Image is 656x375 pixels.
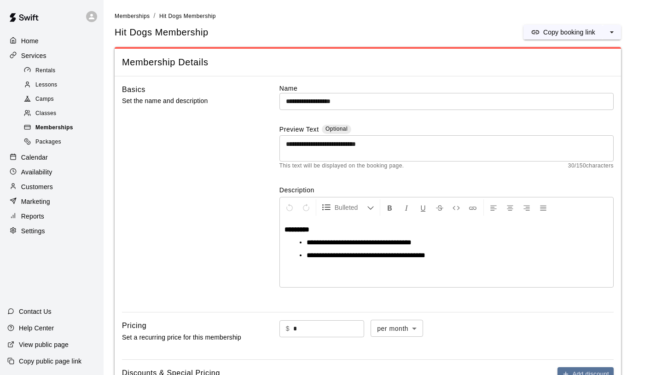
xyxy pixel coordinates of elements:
label: Description [279,185,614,195]
span: Classes [35,109,56,118]
div: Packages [22,136,100,149]
button: Undo [282,199,297,216]
span: Camps [35,95,54,104]
a: Memberships [115,12,150,19]
h6: Pricing [122,320,146,332]
a: Services [7,49,96,63]
span: This text will be displayed on the booking page. [279,162,404,171]
p: Marketing [21,197,50,206]
span: Optional [325,126,348,132]
a: Availability [7,165,96,179]
p: Set a recurring price for this membership [122,332,250,343]
p: Customers [21,182,53,191]
nav: breadcrumb [115,11,645,21]
span: Membership Details [122,56,614,69]
button: Format Strikethrough [432,199,447,216]
a: Packages [22,135,104,150]
button: Format Italics [399,199,414,216]
button: Format Bold [382,199,398,216]
button: select merge strategy [603,25,621,40]
button: Copy booking link [523,25,603,40]
li: / [153,11,155,21]
a: Lessons [22,78,104,92]
p: Services [21,51,46,60]
div: Memberships [22,121,100,134]
p: Settings [21,226,45,236]
button: Justify Align [535,199,551,216]
p: Home [21,36,39,46]
div: Lessons [22,79,100,92]
p: View public page [19,340,69,349]
p: $ [286,324,290,334]
span: Hit Dogs Membership [115,26,209,39]
a: Calendar [7,150,96,164]
button: Format Underline [415,199,431,216]
a: Classes [22,107,104,121]
a: Home [7,34,96,48]
h6: Basics [122,84,145,96]
a: Settings [7,224,96,238]
a: Memberships [22,121,104,135]
a: Rentals [22,63,104,78]
div: Rentals [22,64,100,77]
button: Redo [298,199,314,216]
span: Rentals [35,66,56,75]
span: Hit Dogs Membership [159,13,216,19]
div: per month [371,320,423,337]
label: Name [279,84,614,93]
span: Bulleted List [335,203,367,212]
p: Copy booking link [543,28,595,37]
p: Help Center [19,323,54,333]
div: Camps [22,93,100,106]
a: Customers [7,180,96,194]
button: Left Align [486,199,501,216]
p: Contact Us [19,307,52,316]
span: Memberships [35,123,73,133]
p: Calendar [21,153,48,162]
a: Reports [7,209,96,223]
div: split button [523,25,621,40]
span: Lessons [35,81,58,90]
button: Formatting Options [318,199,378,216]
button: Center Align [502,199,518,216]
p: Copy public page link [19,357,81,366]
span: Packages [35,138,61,147]
label: Preview Text [279,125,319,135]
a: Camps [22,92,104,107]
button: Right Align [519,199,534,216]
p: Set the name and description [122,95,250,107]
button: Insert Code [448,199,464,216]
p: Reports [21,212,44,221]
div: Classes [22,107,100,120]
button: Insert Link [465,199,481,216]
span: Memberships [115,13,150,19]
span: 30 / 150 characters [568,162,614,171]
p: Availability [21,167,52,177]
a: Marketing [7,195,96,208]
